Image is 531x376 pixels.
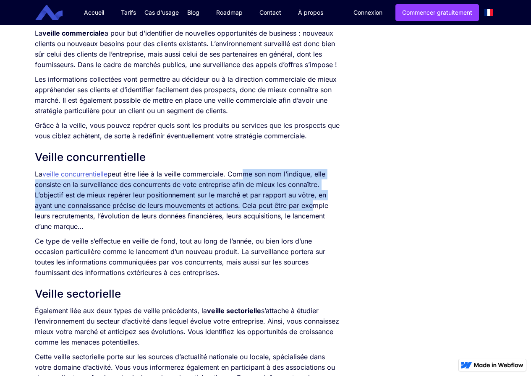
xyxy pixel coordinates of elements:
[347,5,389,21] a: Connexion
[35,236,340,278] p: Ce type de veille s’effectue en veille de fond, tout au long de l’année, ou bien lors d’une occas...
[35,169,340,232] p: La peut être liée à la veille commerciale. Comme son nom l’indique, elle consiste en la surveilla...
[35,120,340,141] p: Grâce à la veille, vous pouvez repérer quels sont les produits ou services que les prospects que ...
[395,4,479,21] a: Commencer gratuitement
[35,28,340,70] p: La a pour but d’identifier de nouvelles opportunités de business : nouveaux clients ou nouveaux b...
[144,8,179,17] div: Cas d'usage
[42,5,69,21] a: home
[474,363,523,368] img: Made in Webflow
[35,286,340,301] h2: Veille sectorielle
[42,29,105,37] strong: veille commerciale
[35,74,340,116] p: Les informations collectées vont permettre au décideur ou à la direction commerciale de mieux app...
[207,306,261,315] strong: veille sectorielle
[35,150,340,165] h2: Veille concurrentielle
[35,306,340,347] p: Également liée aux deux types de veille précédents, la s’attache à étudier l’environnement du sec...
[42,170,107,178] a: veille concurrentielle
